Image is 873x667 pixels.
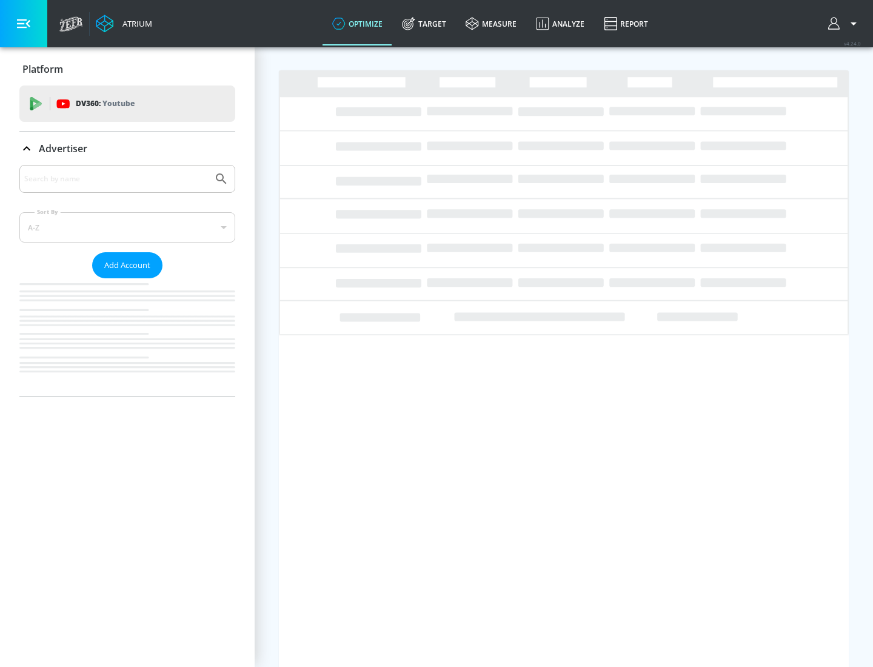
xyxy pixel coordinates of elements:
div: Atrium [118,18,152,29]
p: Platform [22,62,63,76]
a: optimize [323,2,392,45]
p: Youtube [102,97,135,110]
p: Advertiser [39,142,87,155]
div: Advertiser [19,132,235,166]
span: Add Account [104,258,150,272]
label: Sort By [35,208,61,216]
div: Advertiser [19,165,235,396]
p: DV360: [76,97,135,110]
div: A-Z [19,212,235,243]
nav: list of Advertiser [19,278,235,396]
div: DV360: Youtube [19,85,235,122]
a: Analyze [526,2,594,45]
a: Atrium [96,15,152,33]
span: v 4.24.0 [844,40,861,47]
a: Target [392,2,456,45]
a: Report [594,2,658,45]
a: measure [456,2,526,45]
button: Add Account [92,252,162,278]
input: Search by name [24,171,208,187]
div: Platform [19,52,235,86]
